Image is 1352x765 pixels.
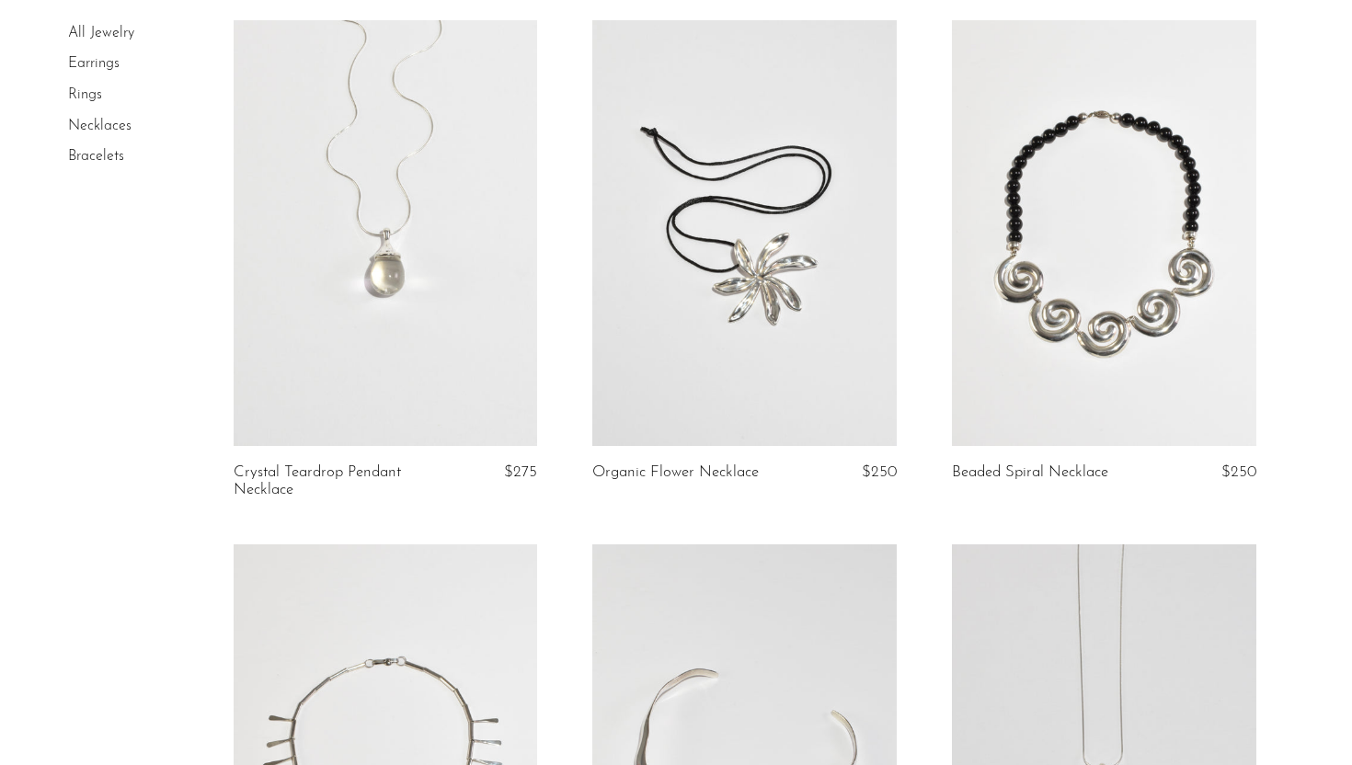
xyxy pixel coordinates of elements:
[504,464,537,480] span: $275
[68,87,102,102] a: Rings
[68,26,134,40] a: All Jewelry
[592,464,759,481] a: Organic Flower Necklace
[68,57,120,72] a: Earrings
[234,464,436,498] a: Crystal Teardrop Pendant Necklace
[68,119,132,133] a: Necklaces
[1221,464,1256,480] span: $250
[952,464,1108,481] a: Beaded Spiral Necklace
[862,464,897,480] span: $250
[68,149,124,164] a: Bracelets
